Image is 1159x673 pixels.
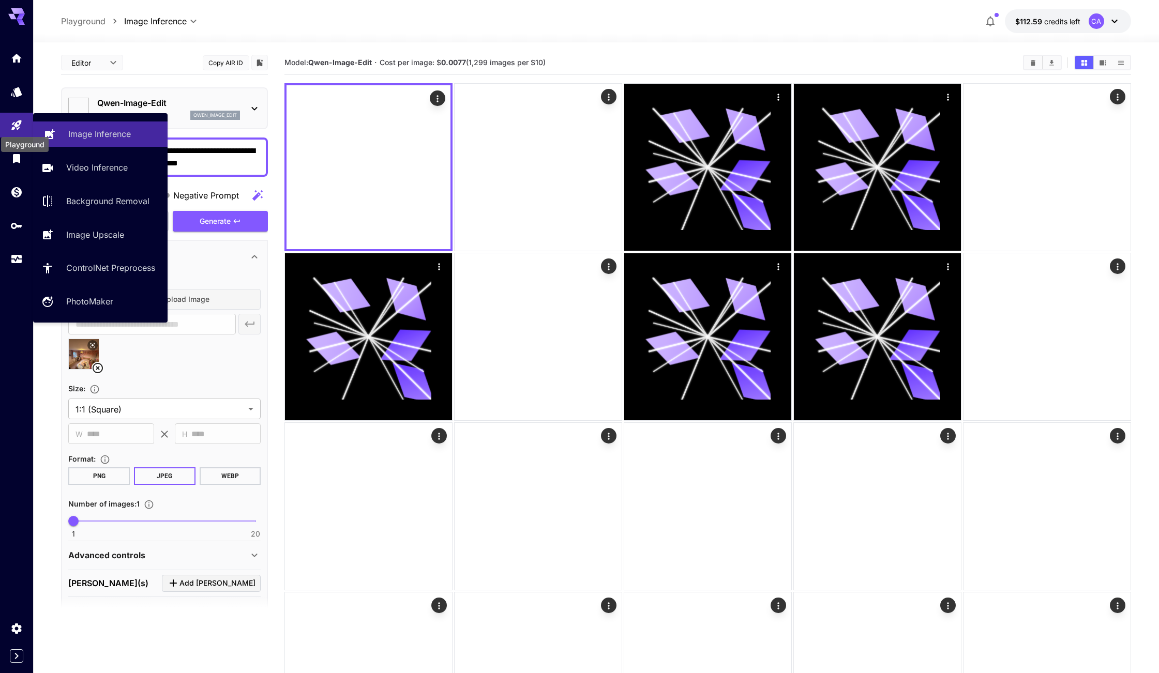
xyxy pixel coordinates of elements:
[96,454,114,465] button: Choose the file format for the output image.
[85,384,104,394] button: Adjust the dimensions of the generated image by specifying its width and height in pixels, or sel...
[1044,17,1080,26] span: credits left
[76,428,83,440] span: W
[68,549,145,561] p: Advanced controls
[66,228,124,241] p: Image Upscale
[66,161,128,174] p: Video Inference
[72,529,75,539] span: 1
[601,89,616,104] div: Actions
[1110,89,1125,104] div: Actions
[431,428,447,443] div: Actions
[940,598,956,613] div: Actions
[76,403,244,416] span: 1:1 (Square)
[10,82,23,95] div: Models
[940,89,956,104] div: Actions
[1112,56,1130,69] button: Show images in list view
[33,155,168,180] a: Video Inference
[1094,56,1112,69] button: Show images in video view
[173,189,239,202] span: Negative Prompt
[200,467,261,485] button: WEBP
[10,622,23,635] div: Settings
[430,90,445,106] div: Actions
[308,58,372,67] b: Qwen-Image-Edit
[33,255,168,281] a: ControlNet Preprocess
[182,428,187,440] span: H
[10,219,23,232] div: API Keys
[10,52,23,65] div: Home
[1005,9,1131,33] button: $112.58539
[193,112,237,119] p: qwen_image_edit
[255,56,264,69] button: Add to library
[1,137,49,152] div: Playground
[771,428,786,443] div: Actions
[1110,428,1125,443] div: Actions
[134,467,195,485] button: JPEG
[203,55,249,70] button: Copy AIR ID
[200,215,231,228] span: Generate
[1074,55,1131,70] div: Show images in grid viewShow images in video viewShow images in list view
[374,56,377,69] p: ·
[97,97,240,109] p: Qwen-Image-Edit
[68,384,85,393] span: Size :
[68,499,140,508] span: Number of images : 1
[66,262,155,274] p: ControlNet Preprocess
[33,222,168,247] a: Image Upscale
[1015,16,1080,27] div: $112.58539
[771,258,786,274] div: Actions
[162,575,261,592] button: Click to add LoRA
[179,577,255,590] span: Add [PERSON_NAME]
[601,258,616,274] div: Actions
[771,89,786,104] div: Actions
[71,57,103,68] span: Editor
[68,454,96,463] span: Format :
[431,598,447,613] div: Actions
[1110,258,1125,274] div: Actions
[33,289,168,314] a: PhotoMaker
[1089,13,1104,29] div: CA
[284,58,372,67] span: Model:
[1110,598,1125,613] div: Actions
[61,15,124,27] nav: breadcrumb
[68,128,131,140] p: Image Inference
[431,258,447,274] div: Actions
[771,598,786,613] div: Actions
[601,428,616,443] div: Actions
[33,189,168,214] a: Background Removal
[61,15,106,27] p: Playground
[68,467,130,485] button: PNG
[251,529,260,539] span: 20
[33,121,168,147] a: Image Inference
[10,249,23,262] div: Usage
[140,499,158,510] button: Specify how many images to generate in a single request. Each image generation will be charged se...
[66,195,149,207] p: Background Removal
[10,152,23,165] div: Library
[940,258,956,274] div: Actions
[1075,56,1093,69] button: Show images in grid view
[10,649,23,663] button: Expand sidebar
[940,428,956,443] div: Actions
[1023,55,1062,70] div: Clear ImagesDownload All
[601,598,616,613] div: Actions
[380,58,546,67] span: Cost per image: $ (1,299 images per $10)
[1043,56,1061,69] button: Download All
[10,115,23,128] div: Playground
[1015,17,1044,26] span: $112.59
[10,186,23,198] div: Wallet
[68,577,148,589] p: [PERSON_NAME](s)
[66,295,113,308] p: PhotoMaker
[1024,56,1042,69] button: Clear Images
[124,15,187,27] span: Image Inference
[441,58,466,67] b: 0.0077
